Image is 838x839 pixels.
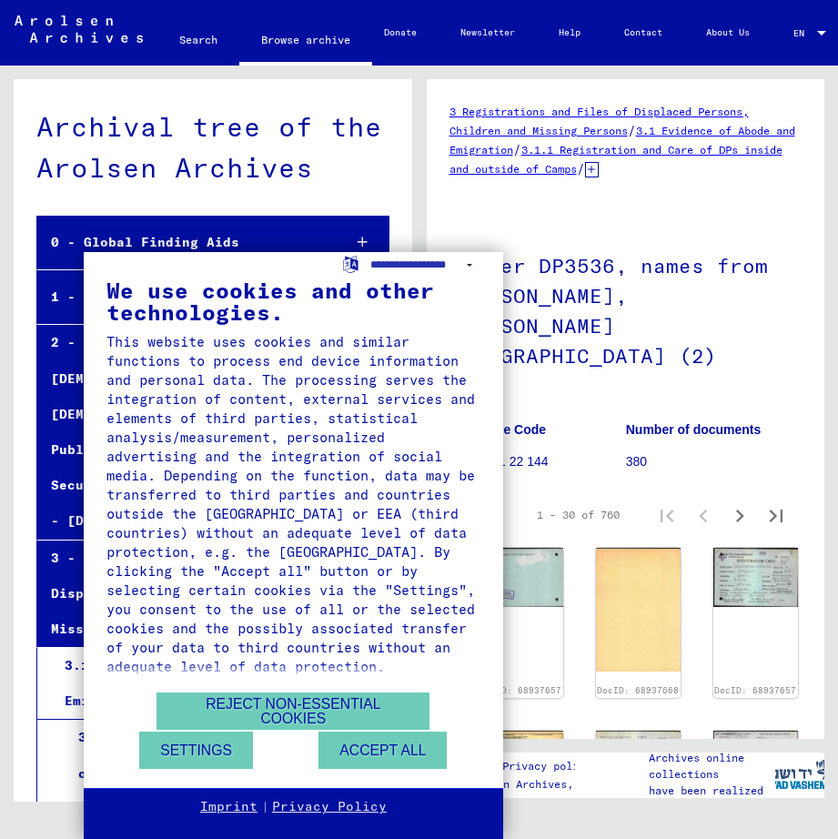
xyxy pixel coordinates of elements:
[272,798,387,816] a: Privacy Policy
[156,692,429,730] button: Reject non-essential cookies
[106,332,480,676] div: This website uses cookies and similar functions to process end device information and personal da...
[318,732,447,769] button: Accept all
[106,279,480,323] div: We use cookies and other technologies.
[139,732,253,769] button: Settings
[200,798,257,816] a: Imprint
